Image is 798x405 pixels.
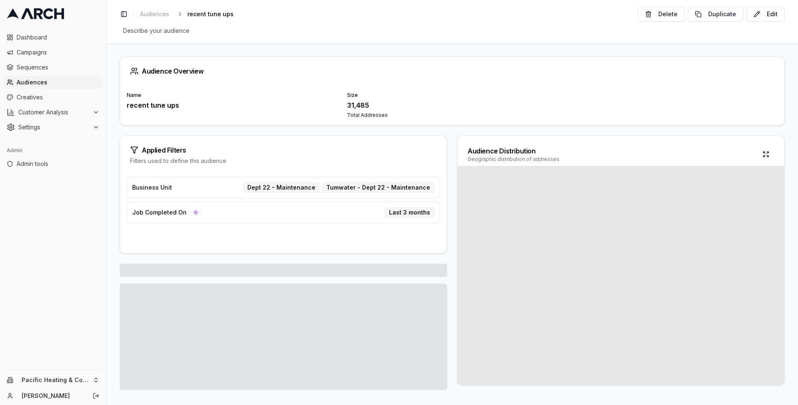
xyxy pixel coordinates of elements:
[17,160,99,168] span: Admin tools
[130,157,437,165] div: Filters used to define this audience
[347,112,557,119] div: Total Addresses
[468,146,559,156] div: Audience Distribution
[90,390,102,402] button: Log out
[322,182,435,193] div: Tumwater - Dept 22 - Maintenance
[638,7,685,22] button: Delete
[18,123,89,131] span: Settings
[137,8,247,20] nav: breadcrumb
[3,373,103,387] button: Pacific Heating & Cooling
[3,76,103,89] a: Audiences
[347,100,557,110] div: 31,485
[347,92,557,99] div: Size
[384,207,435,218] div: Last 3 months
[243,182,320,193] div: Dept 22 - Maintenance
[746,7,785,22] button: Edit
[120,25,193,37] span: Describe your audience
[17,33,99,42] span: Dashboard
[137,8,172,20] a: Audiences
[132,208,187,217] span: Job Completed On
[3,31,103,44] a: Dashboard
[22,392,84,400] a: [PERSON_NAME]
[187,10,234,18] span: recent tune ups
[127,100,337,110] div: recent tune ups
[3,46,103,59] a: Campaigns
[127,92,337,99] div: Name
[468,156,559,163] div: Geographic distribution of addresses
[688,7,743,22] button: Duplicate
[130,146,437,154] div: Applied Filters
[3,91,103,104] a: Creatives
[140,10,169,18] span: Audiences
[18,108,89,116] span: Customer Analysis
[17,63,99,72] span: Sequences
[132,183,172,192] span: Business Unit
[3,144,103,157] div: Admin
[3,157,103,170] a: Admin tools
[17,93,99,101] span: Creatives
[130,67,774,75] div: Audience Overview
[3,61,103,74] a: Sequences
[3,106,103,119] button: Customer Analysis
[3,121,103,134] button: Settings
[17,78,99,86] span: Audiences
[17,48,99,57] span: Campaigns
[22,376,89,384] span: Pacific Heating & Cooling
